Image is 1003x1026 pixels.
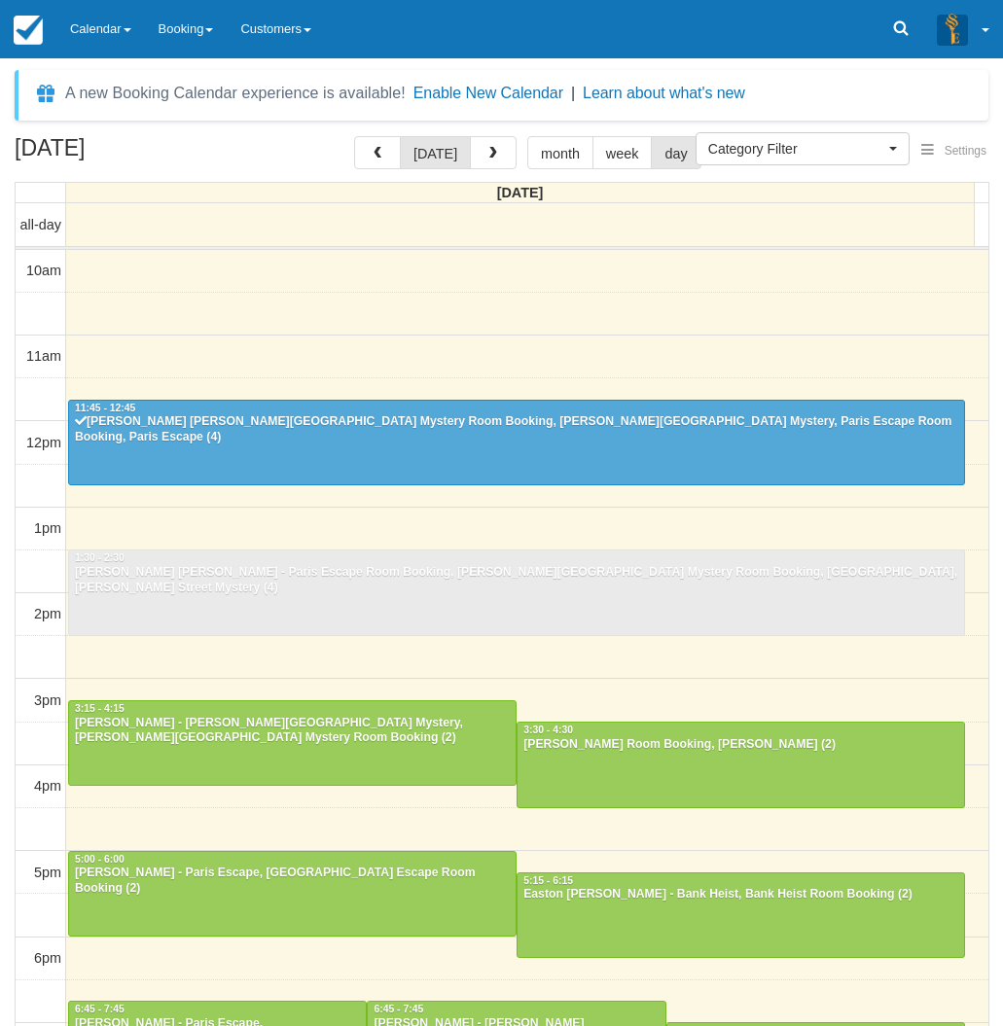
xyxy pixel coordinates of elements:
[75,854,125,865] span: 5:00 - 6:00
[527,136,593,169] button: month
[14,16,43,45] img: checkfront-main-nav-mini-logo.png
[15,136,261,172] h2: [DATE]
[34,778,61,794] span: 4pm
[523,725,573,735] span: 3:30 - 4:30
[523,875,573,886] span: 5:15 - 6:15
[522,887,959,902] div: Easton [PERSON_NAME] - Bank Heist, Bank Heist Room Booking (2)
[651,136,700,169] button: day
[522,737,959,753] div: [PERSON_NAME] Room Booking, [PERSON_NAME] (2)
[68,851,517,937] a: 5:00 - 6:00[PERSON_NAME] - Paris Escape, [GEOGRAPHIC_DATA] Escape Room Booking (2)
[945,144,986,158] span: Settings
[26,263,61,278] span: 10am
[34,865,61,880] span: 5pm
[68,400,965,485] a: 11:45 - 12:45[PERSON_NAME] [PERSON_NAME][GEOGRAPHIC_DATA] Mystery Room Booking, [PERSON_NAME][GEO...
[74,565,959,596] div: [PERSON_NAME] [PERSON_NAME] - Paris Escape Room Booking, [PERSON_NAME][GEOGRAPHIC_DATA] Mystery R...
[517,872,965,958] a: 5:15 - 6:15Easton [PERSON_NAME] - Bank Heist, Bank Heist Room Booking (2)
[75,703,125,714] span: 3:15 - 4:15
[374,1004,423,1014] span: 6:45 - 7:45
[75,1004,125,1014] span: 6:45 - 7:45
[68,700,517,786] a: 3:15 - 4:15[PERSON_NAME] - [PERSON_NAME][GEOGRAPHIC_DATA] Mystery, [PERSON_NAME][GEOGRAPHIC_DATA]...
[413,84,563,103] button: Enable New Calendar
[937,14,968,45] img: A3
[74,414,959,445] div: [PERSON_NAME] [PERSON_NAME][GEOGRAPHIC_DATA] Mystery Room Booking, [PERSON_NAME][GEOGRAPHIC_DATA]...
[20,217,61,232] span: all-day
[571,85,575,101] span: |
[517,722,965,807] a: 3:30 - 4:30[PERSON_NAME] Room Booking, [PERSON_NAME] (2)
[68,549,965,635] a: 1:30 - 2:30[PERSON_NAME] [PERSON_NAME] - Paris Escape Room Booking, [PERSON_NAME][GEOGRAPHIC_DATA...
[34,950,61,966] span: 6pm
[65,82,406,105] div: A new Booking Calendar experience is available!
[74,716,511,747] div: [PERSON_NAME] - [PERSON_NAME][GEOGRAPHIC_DATA] Mystery, [PERSON_NAME][GEOGRAPHIC_DATA] Mystery Ro...
[26,348,61,364] span: 11am
[696,132,910,165] button: Category Filter
[34,606,61,621] span: 2pm
[34,692,61,708] span: 3pm
[34,520,61,536] span: 1pm
[708,139,884,159] span: Category Filter
[592,136,653,169] button: week
[497,185,544,200] span: [DATE]
[400,136,471,169] button: [DATE]
[910,137,998,165] button: Settings
[75,403,135,413] span: 11:45 - 12:45
[26,435,61,450] span: 12pm
[74,866,511,897] div: [PERSON_NAME] - Paris Escape, [GEOGRAPHIC_DATA] Escape Room Booking (2)
[583,85,745,101] a: Learn about what's new
[75,552,125,563] span: 1:30 - 2:30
